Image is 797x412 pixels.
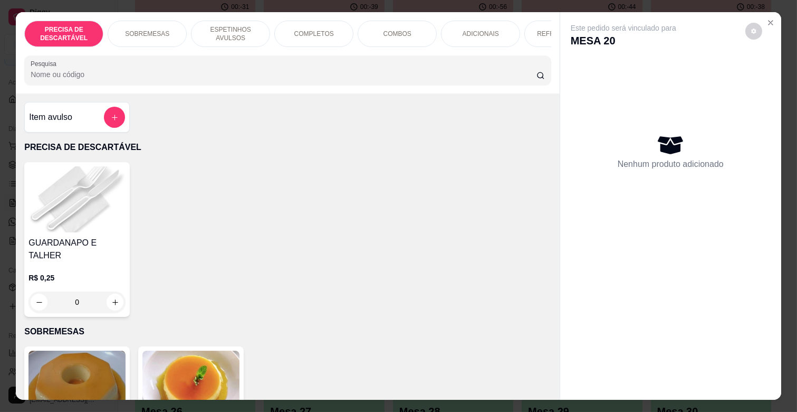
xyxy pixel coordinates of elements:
p: ADICIONAIS [463,30,499,38]
p: SOBREMESAS [125,30,169,38]
input: Pesquisa [31,69,536,80]
button: Close [762,14,779,31]
h4: GUARDANAPO E TALHER [28,237,126,262]
img: product-image [28,166,126,232]
button: add-separate-item [104,107,125,128]
p: SOBREMESAS [24,325,551,338]
p: REFRIGERANTES [537,30,591,38]
p: Nenhum produto adicionado [618,158,724,171]
button: decrease-product-quantity [745,23,762,40]
p: PRECISA DE DESCARTÁVEL [33,25,94,42]
label: Pesquisa [31,59,60,68]
h4: Item avulso [29,111,72,124]
p: R$ 0,25 [28,273,126,283]
p: ESPETINHOS AVULSOS [200,25,261,42]
p: COMPLETOS [294,30,334,38]
p: MESA 20 [571,33,676,48]
p: COMBOS [383,30,411,38]
p: PRECISA DE DESCARTÁVEL [24,141,551,154]
p: Este pedido será vinculado para [571,23,676,33]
